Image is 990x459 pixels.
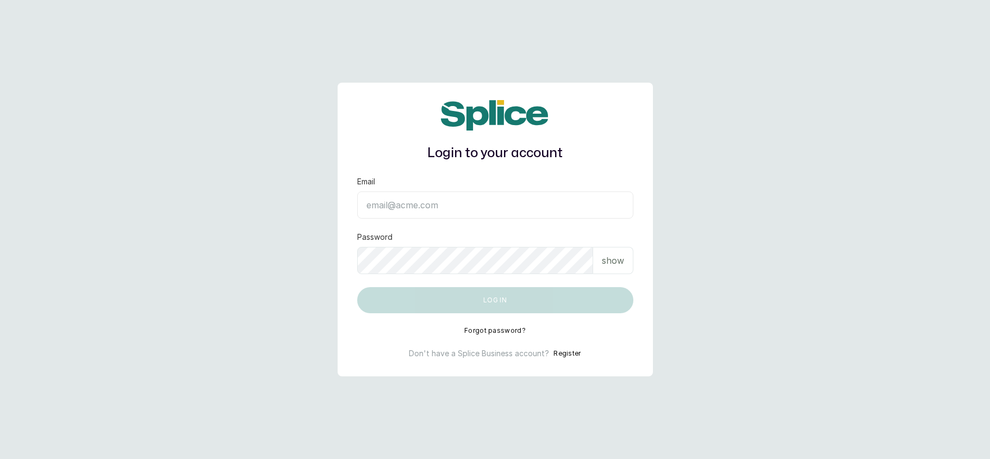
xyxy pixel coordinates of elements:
[357,232,393,243] label: Password
[357,176,375,187] label: Email
[357,287,633,313] button: Log in
[602,254,624,267] p: show
[409,348,549,359] p: Don't have a Splice Business account?
[464,326,526,335] button: Forgot password?
[553,348,581,359] button: Register
[357,144,633,163] h1: Login to your account
[357,191,633,219] input: email@acme.com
